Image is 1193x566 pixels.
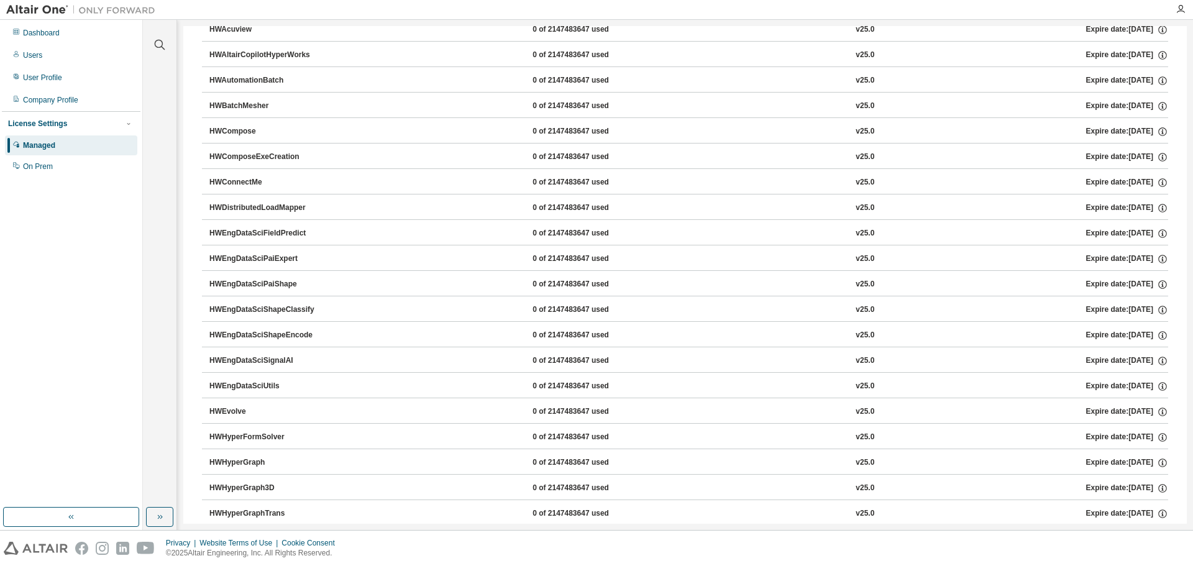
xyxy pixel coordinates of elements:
div: v25.0 [856,228,874,239]
img: linkedin.svg [116,542,129,555]
div: Dashboard [23,28,60,38]
div: 0 of 2147483647 used [533,508,644,519]
div: HWEngDataSciShapeEncode [209,330,321,341]
div: Expire date: [DATE] [1086,24,1168,35]
div: v25.0 [856,330,874,341]
div: Expire date: [DATE] [1086,203,1168,214]
div: HWCompose [209,126,321,137]
div: v25.0 [856,432,874,443]
button: HWEngDataSciPaiExpert0 of 2147483647 usedv25.0Expire date:[DATE] [209,245,1168,273]
div: Company Profile [23,95,78,105]
div: v25.0 [856,483,874,494]
div: Expire date: [DATE] [1086,432,1168,443]
div: Expire date: [DATE] [1086,355,1168,367]
div: v25.0 [856,381,874,392]
div: Expire date: [DATE] [1086,381,1168,392]
div: Expire date: [DATE] [1086,457,1168,468]
div: v25.0 [856,203,874,214]
div: 0 of 2147483647 used [533,228,644,239]
div: 0 of 2147483647 used [533,330,644,341]
div: v25.0 [856,24,874,35]
div: 0 of 2147483647 used [533,177,644,188]
div: User Profile [23,73,62,83]
div: v25.0 [856,508,874,519]
div: HWBatchMesher [209,101,321,112]
div: 0 of 2147483647 used [533,304,644,316]
div: v25.0 [856,253,874,265]
div: 0 of 2147483647 used [533,406,644,418]
div: Managed [23,140,55,150]
div: HWDistributedLoadMapper [209,203,321,214]
button: HWCompose0 of 2147483647 usedv25.0Expire date:[DATE] [209,118,1168,145]
button: HWHyperFormSolver0 of 2147483647 usedv25.0Expire date:[DATE] [209,424,1168,451]
div: Expire date: [DATE] [1086,253,1168,265]
div: Expire date: [DATE] [1086,101,1168,112]
div: 0 of 2147483647 used [533,279,644,290]
div: Expire date: [DATE] [1086,126,1168,137]
div: Privacy [166,538,199,548]
button: HWEngDataSciShapeClassify0 of 2147483647 usedv25.0Expire date:[DATE] [209,296,1168,324]
div: HWConnectMe [209,177,321,188]
div: v25.0 [856,50,874,61]
div: Expire date: [DATE] [1086,304,1168,316]
div: Expire date: [DATE] [1086,50,1168,61]
button: HWAltairCopilotHyperWorks0 of 2147483647 usedv25.0Expire date:[DATE] [209,42,1168,69]
div: HWHyperGraph3D [209,483,321,494]
div: v25.0 [856,355,874,367]
div: HWEngDataSciPaiShape [209,279,321,290]
div: v25.0 [856,75,874,86]
div: Expire date: [DATE] [1086,228,1168,239]
div: Cookie Consent [281,538,342,548]
button: HWConnectMe0 of 2147483647 usedv25.0Expire date:[DATE] [209,169,1168,196]
button: HWEngDataSciUtils0 of 2147483647 usedv25.0Expire date:[DATE] [209,373,1168,400]
div: HWEvolve [209,406,321,418]
button: HWHyperGraph3D0 of 2147483647 usedv25.0Expire date:[DATE] [209,475,1168,502]
div: HWEngDataSciFieldPredict [209,228,321,239]
div: HWAcuview [209,24,321,35]
img: facebook.svg [75,542,88,555]
div: 0 of 2147483647 used [533,381,644,392]
div: HWComposeExeCreation [209,152,321,163]
div: Expire date: [DATE] [1086,483,1168,494]
div: v25.0 [856,152,874,163]
div: HWAltairCopilotHyperWorks [209,50,321,61]
div: v25.0 [856,279,874,290]
button: HWEngDataSciShapeEncode0 of 2147483647 usedv25.0Expire date:[DATE] [209,322,1168,349]
img: Altair One [6,4,162,16]
div: HWEngDataSciUtils [209,381,321,392]
button: HWAcuview0 of 2147483647 usedv25.0Expire date:[DATE] [209,16,1168,43]
button: HWHyperGraph0 of 2147483647 usedv25.0Expire date:[DATE] [209,449,1168,477]
button: HWEvolve0 of 2147483647 usedv25.0Expire date:[DATE] [209,398,1168,426]
div: 0 of 2147483647 used [533,432,644,443]
img: altair_logo.svg [4,542,68,555]
p: © 2025 Altair Engineering, Inc. All Rights Reserved. [166,548,342,559]
div: v25.0 [856,126,874,137]
div: HWAutomationBatch [209,75,321,86]
div: License Settings [8,119,67,129]
div: v25.0 [856,457,874,468]
div: HWEngDataSciPaiExpert [209,253,321,265]
button: HWAutomationBatch0 of 2147483647 usedv25.0Expire date:[DATE] [209,67,1168,94]
div: On Prem [23,162,53,171]
div: Expire date: [DATE] [1086,330,1168,341]
div: Website Terms of Use [199,538,281,548]
div: HWEngDataSciShapeClassify [209,304,321,316]
button: HWComposeExeCreation0 of 2147483647 usedv25.0Expire date:[DATE] [209,144,1168,171]
div: Expire date: [DATE] [1086,508,1168,519]
div: 0 of 2147483647 used [533,101,644,112]
div: Expire date: [DATE] [1086,152,1168,163]
div: Expire date: [DATE] [1086,406,1168,418]
button: HWEngDataSciFieldPredict0 of 2147483647 usedv25.0Expire date:[DATE] [209,220,1168,247]
div: Expire date: [DATE] [1086,279,1168,290]
div: 0 of 2147483647 used [533,152,644,163]
div: v25.0 [856,406,874,418]
div: 0 of 2147483647 used [533,126,644,137]
img: youtube.svg [137,542,155,555]
div: HWHyperGraphTrans [209,508,321,519]
button: HWEngDataSciPaiShape0 of 2147483647 usedv25.0Expire date:[DATE] [209,271,1168,298]
div: HWHyperGraph [209,457,321,468]
img: instagram.svg [96,542,109,555]
div: 0 of 2147483647 used [533,50,644,61]
div: 0 of 2147483647 used [533,355,644,367]
div: Expire date: [DATE] [1086,75,1168,86]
